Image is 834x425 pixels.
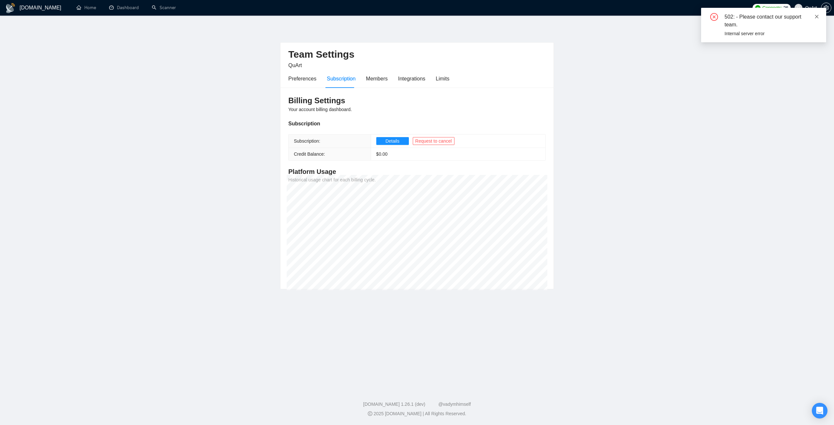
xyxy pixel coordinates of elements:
div: Integrations [398,75,425,83]
a: @vadymhimself [438,402,471,407]
span: copyright [368,411,372,416]
img: logo [5,3,16,13]
span: Request to cancel [415,137,452,145]
h2: Team Settings [288,48,546,61]
a: dashboardDashboard [109,5,139,10]
div: Open Intercom Messenger [812,403,827,418]
div: 502: - Please contact our support team. [725,13,818,29]
span: Credit Balance: [294,151,325,157]
span: user [796,6,801,10]
div: Subscription [288,120,546,128]
a: [DOMAIN_NAME] 1.26.1 (dev) [363,402,425,407]
div: Preferences [288,75,316,83]
div: Limits [436,75,450,83]
span: Subscription: [294,138,320,144]
span: $ 0.00 [376,151,388,157]
a: searchScanner [152,5,176,10]
img: upwork-logo.png [755,5,760,10]
div: 2025 [DOMAIN_NAME] | All Rights Reserved. [5,410,829,417]
a: homeHome [77,5,96,10]
span: close-circle [710,13,718,21]
span: close [814,14,819,19]
span: Your account billing dashboard. [288,107,352,112]
button: Details [376,137,409,145]
div: Subscription [327,75,355,83]
span: 26 [783,4,788,11]
h4: Platform Usage [288,167,546,176]
div: Internal server error [725,30,818,37]
button: setting [821,3,831,13]
div: Members [366,75,388,83]
h3: Billing Settings [288,95,546,106]
span: QuArt [288,63,302,68]
a: setting [821,5,831,10]
span: Details [385,137,399,145]
button: Request to cancel [413,137,454,145]
span: Connects: [762,4,782,11]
